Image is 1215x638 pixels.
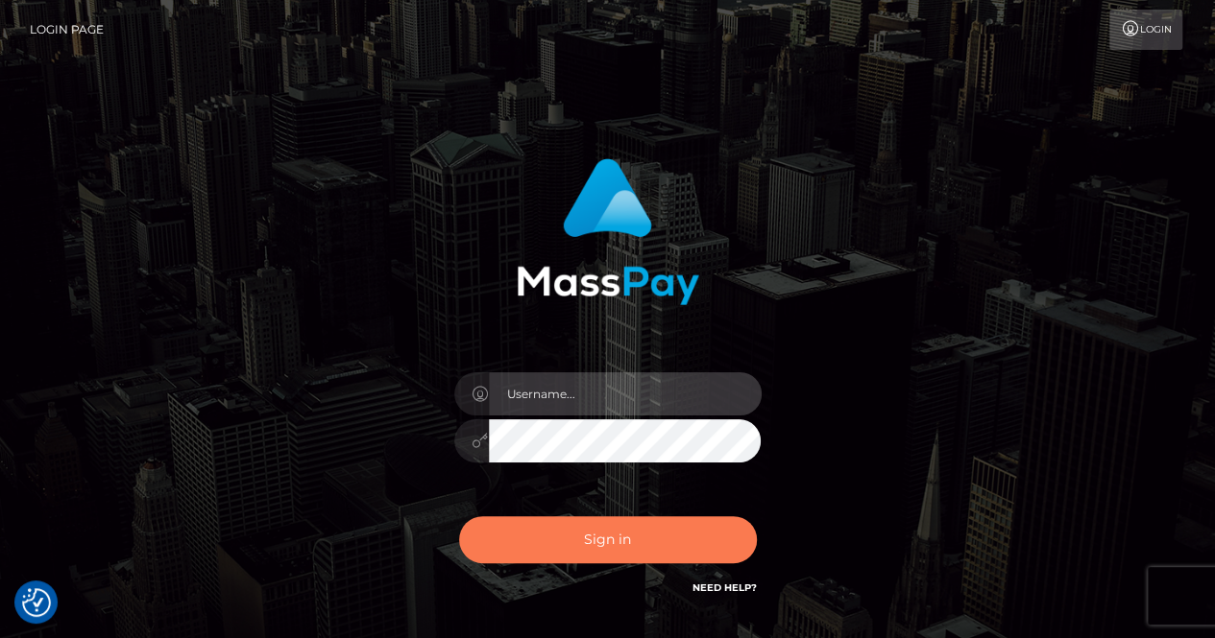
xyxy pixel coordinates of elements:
[22,588,51,617] button: Consent Preferences
[693,581,757,594] a: Need Help?
[1109,10,1182,50] a: Login
[22,588,51,617] img: Revisit consent button
[489,372,762,415] input: Username...
[517,158,699,305] img: MassPay Login
[30,10,104,50] a: Login Page
[459,516,757,563] button: Sign in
